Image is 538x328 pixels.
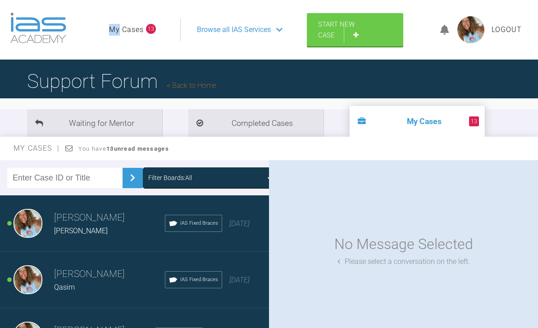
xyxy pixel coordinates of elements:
span: Qasim [54,283,75,291]
span: 13 [469,116,479,126]
a: My Cases [109,24,144,36]
span: You have [78,145,169,152]
img: Rebecca Lynne Williams [14,265,42,294]
div: No Message Selected [334,233,473,256]
a: Logout [492,24,522,36]
input: Enter Case ID or Title [7,168,123,188]
h3: [PERSON_NAME] [54,267,165,282]
img: profile.png [457,16,484,43]
div: Filter Boards: All [148,173,192,183]
span: IAS Fixed Braces [180,219,218,227]
span: [DATE] [229,219,250,228]
span: My Cases [14,144,60,152]
div: Please select a conversation on the left. [337,256,470,268]
img: logo-light.3e3ef733.png [10,13,66,43]
img: chevronRight.28bd32b0.svg [125,171,140,185]
h1: Support Forum [27,65,216,97]
li: Completed Cases [188,109,324,137]
strong: 13 unread messages [106,145,169,152]
span: Browse all IAS Services [197,24,271,36]
h3: [PERSON_NAME] [54,210,165,226]
img: Rebecca Lynne Williams [14,209,42,238]
li: My Cases [350,106,485,137]
span: 13 [146,24,156,34]
a: Start New Case [307,13,403,46]
span: IAS Fixed Braces [180,276,218,284]
span: [PERSON_NAME] [54,226,108,235]
a: Back to Home [167,81,216,90]
span: Start New Case [318,20,355,39]
li: Waiting for Mentor [27,109,162,137]
span: [DATE] [229,276,250,284]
